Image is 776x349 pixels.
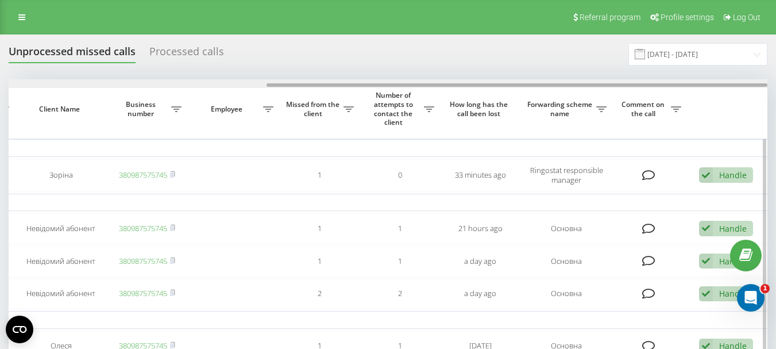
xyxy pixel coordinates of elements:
td: 2 [360,279,440,309]
td: Зоріна [15,159,107,191]
iframe: Intercom live chat [737,284,765,312]
td: a day ago [440,279,520,309]
td: Невідомий абонент [15,213,107,244]
td: Невідомий абонент [15,246,107,277]
span: Log Out [733,13,760,22]
a: 380987575745 [119,223,167,233]
span: Business number [113,100,171,118]
span: Employee [193,105,263,114]
td: Основна [520,213,612,244]
a: 380987575745 [119,288,167,298]
div: Handle [719,256,747,267]
span: How long has the call been lost [449,100,511,118]
td: 1 [279,213,360,244]
div: Processed calls [149,45,224,63]
td: 2 [279,279,360,309]
td: a day ago [440,246,520,277]
td: 1 [360,246,440,277]
span: Number of attempts to contact the client [365,91,424,126]
td: Ringostat responsible manager [520,159,612,191]
div: Handle [719,288,747,299]
td: 33 minutes ago [440,159,520,191]
span: 1 [760,284,770,293]
button: Open CMP widget [6,316,33,343]
td: 21 hours ago [440,213,520,244]
span: Forwarding scheme name [526,100,596,118]
span: Missed from the client [285,100,343,118]
span: Comment on the call [618,100,671,118]
span: Referral program [580,13,640,22]
div: Handle [719,223,747,234]
td: 1 [360,213,440,244]
a: 380987575745 [119,256,167,266]
td: 1 [279,246,360,277]
td: Основна [520,279,612,309]
td: 1 [279,159,360,191]
div: Unprocessed missed calls [9,45,136,63]
td: Основна [520,246,612,277]
div: Handle [719,170,747,181]
td: Невідомий абонент [15,279,107,309]
a: 380987575745 [119,170,167,180]
td: 0 [360,159,440,191]
span: Client Name [25,105,97,114]
span: Profile settings [661,13,714,22]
